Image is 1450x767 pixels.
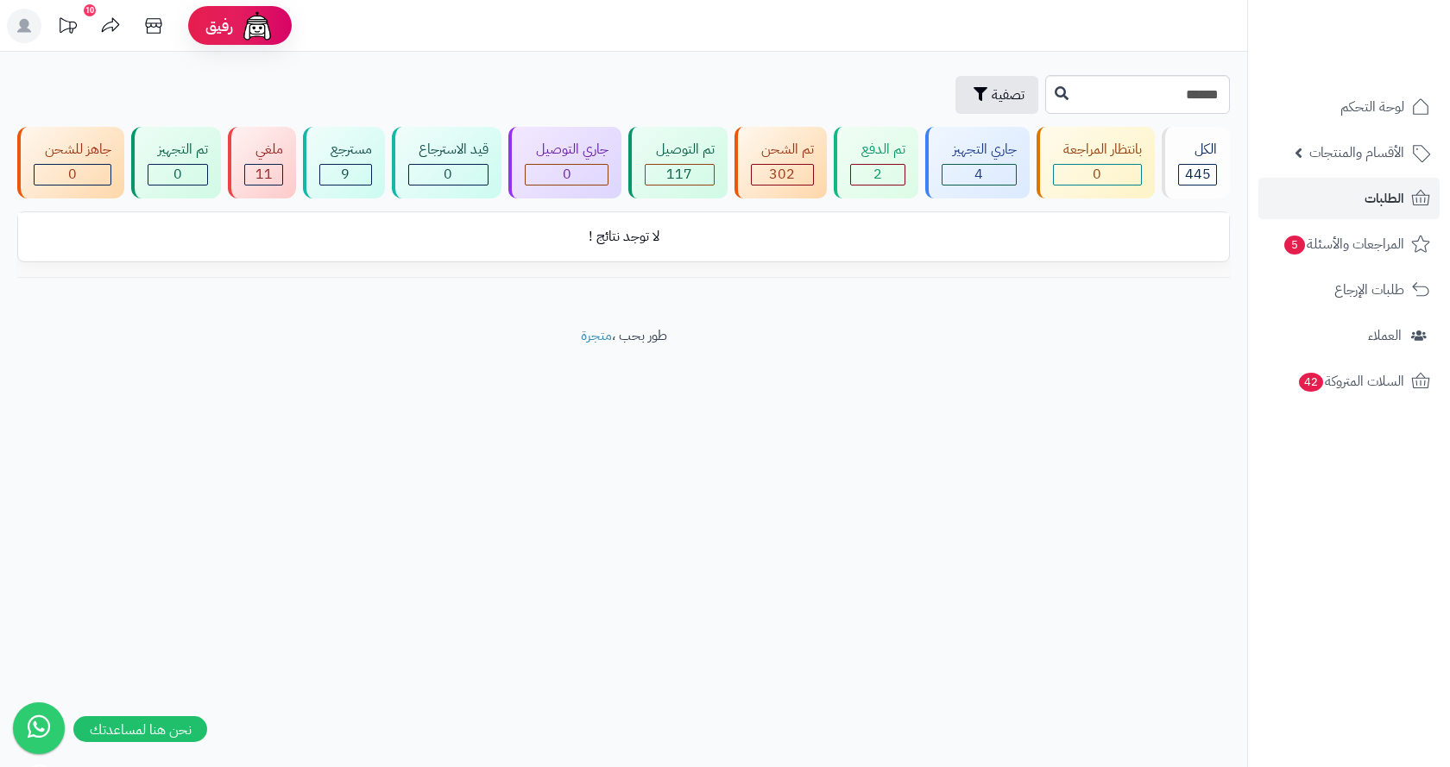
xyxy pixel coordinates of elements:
[173,164,182,185] span: 0
[666,164,692,185] span: 117
[255,164,273,185] span: 11
[205,16,233,36] span: رفيق
[1158,127,1233,198] a: الكل445
[1365,186,1404,211] span: الطلبات
[244,140,283,160] div: ملغي
[646,165,714,185] div: 117
[992,85,1024,105] span: تصفية
[830,127,922,198] a: تم الدفع 2
[1283,232,1404,256] span: المراجعات والأسئلة
[505,127,625,198] a: جاري التوصيل 0
[1258,315,1440,356] a: العملاء
[148,140,209,160] div: تم التجهيز
[148,165,208,185] div: 0
[1185,164,1211,185] span: 445
[1033,127,1159,198] a: بانتظار المراجعة 0
[1284,236,1305,255] span: 5
[34,140,111,160] div: جاهز للشحن
[850,140,905,160] div: تم الدفع
[341,164,350,185] span: 9
[769,164,795,185] span: 302
[1309,141,1404,165] span: الأقسام والمنتجات
[581,325,612,346] a: متجرة
[1297,369,1404,393] span: السلات المتروكة
[1258,361,1440,402] a: السلات المتروكة42
[1258,269,1440,311] a: طلبات الإرجاع
[320,165,371,185] div: 9
[751,140,815,160] div: تم الشحن
[1299,373,1323,392] span: 42
[1340,95,1404,119] span: لوحة التحكم
[942,140,1017,160] div: جاري التجهيز
[1258,178,1440,219] a: الطلبات
[625,127,731,198] a: تم التوصيل 117
[645,140,715,160] div: تم التوصيل
[1054,165,1142,185] div: 0
[14,127,128,198] a: جاهز للشحن 0
[752,165,814,185] div: 302
[408,140,489,160] div: قيد الاسترجاع
[224,127,299,198] a: ملغي 11
[245,165,282,185] div: 11
[1333,48,1434,85] img: logo-2.png
[873,164,882,185] span: 2
[525,140,608,160] div: جاري التوصيل
[1093,164,1101,185] span: 0
[1053,140,1143,160] div: بانتظار المراجعة
[84,4,96,16] div: 10
[1368,324,1402,348] span: العملاء
[18,213,1229,261] td: لا توجد نتائج !
[388,127,506,198] a: قيد الاسترجاع 0
[35,165,110,185] div: 0
[128,127,225,198] a: تم التجهيز 0
[563,164,571,185] span: 0
[299,127,388,198] a: مسترجع 9
[955,76,1038,114] button: تصفية
[46,9,89,47] a: تحديثات المنصة
[409,165,489,185] div: 0
[1258,86,1440,128] a: لوحة التحكم
[319,140,372,160] div: مسترجع
[240,9,274,43] img: ai-face.png
[1334,278,1404,302] span: طلبات الإرجاع
[942,165,1016,185] div: 4
[922,127,1033,198] a: جاري التجهيز 4
[731,127,831,198] a: تم الشحن 302
[851,165,905,185] div: 2
[68,164,77,185] span: 0
[974,164,983,185] span: 4
[526,165,608,185] div: 0
[1178,140,1217,160] div: الكل
[444,164,452,185] span: 0
[1258,223,1440,265] a: المراجعات والأسئلة5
